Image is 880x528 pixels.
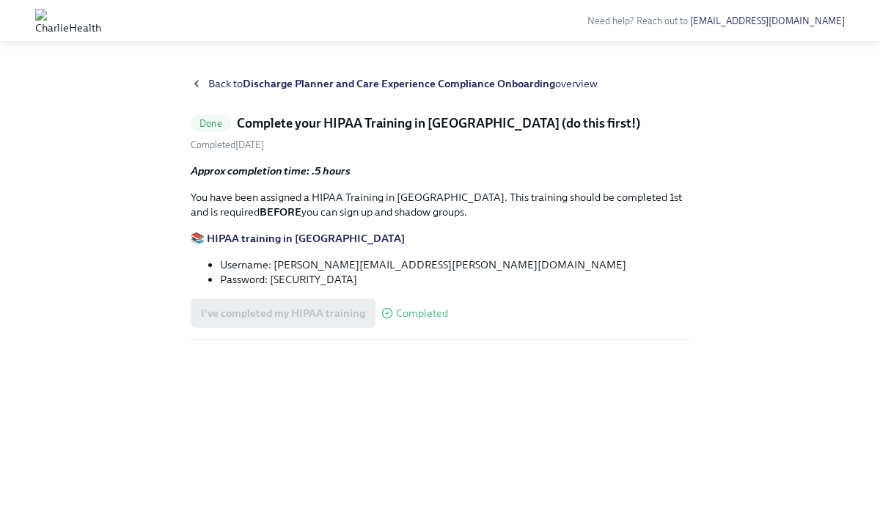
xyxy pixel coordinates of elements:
[396,308,448,319] span: Completed
[35,9,101,32] img: CharlieHealth
[191,118,231,129] span: Done
[243,77,555,90] strong: Discharge Planner and Care Experience Compliance Onboarding
[260,205,301,219] strong: BEFORE
[191,76,689,91] a: Back toDischarge Planner and Care Experience Compliance Onboardingoverview
[191,164,351,177] strong: Approx completion time: .5 hours
[191,190,689,219] p: You have been assigned a HIPAA Training in [GEOGRAPHIC_DATA]. This training should be completed 1...
[191,139,264,150] span: Monday, September 8th 2025, 1:31 pm
[220,257,689,272] li: Username: [PERSON_NAME][EMAIL_ADDRESS][PERSON_NAME][DOMAIN_NAME]
[237,114,640,132] h5: Complete your HIPAA Training in [GEOGRAPHIC_DATA] (do this first!)
[191,232,405,245] a: 📚 HIPAA training in [GEOGRAPHIC_DATA]
[587,15,845,26] span: Need help? Reach out to
[690,15,845,26] a: [EMAIL_ADDRESS][DOMAIN_NAME]
[220,272,689,287] li: Password: [SECURITY_DATA]
[208,76,598,91] span: Back to overview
